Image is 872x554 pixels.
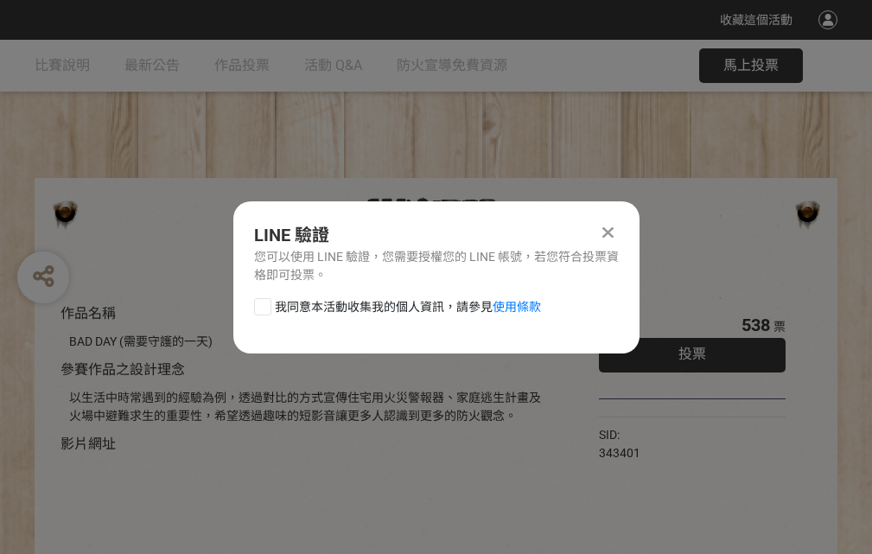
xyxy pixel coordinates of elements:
[254,222,619,248] div: LINE 驗證
[124,40,180,92] a: 最新公告
[35,57,90,73] span: 比賽說明
[254,248,619,284] div: 您可以使用 LINE 驗證，您需要授權您的 LINE 帳號，若您符合投票資格即可投票。
[397,40,507,92] a: 防火宣導免費資源
[60,436,116,452] span: 影片網址
[699,48,803,83] button: 馬上投票
[599,428,640,460] span: SID: 343401
[304,40,362,92] a: 活動 Q&A
[60,305,116,322] span: 作品名稱
[124,57,180,73] span: 最新公告
[645,426,731,443] iframe: Facebook Share
[275,298,541,316] span: 我同意本活動收集我的個人資訊，請參見
[214,40,270,92] a: 作品投票
[493,300,541,314] a: 使用條款
[69,389,547,425] div: 以生活中時常遇到的經驗為例，透過對比的方式宣傳住宅用火災警報器、家庭逃生計畫及火場中避難求生的重要性，希望透過趣味的短影音讓更多人認識到更多的防火觀念。
[742,315,770,335] span: 538
[720,13,792,27] span: 收藏這個活動
[69,333,547,351] div: BAD DAY (需要守護的一天)
[773,320,786,334] span: 票
[60,361,185,378] span: 參賽作品之設計理念
[304,57,362,73] span: 活動 Q&A
[678,346,706,362] span: 投票
[214,57,270,73] span: 作品投票
[397,57,507,73] span: 防火宣導免費資源
[35,40,90,92] a: 比賽說明
[723,57,779,73] span: 馬上投票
